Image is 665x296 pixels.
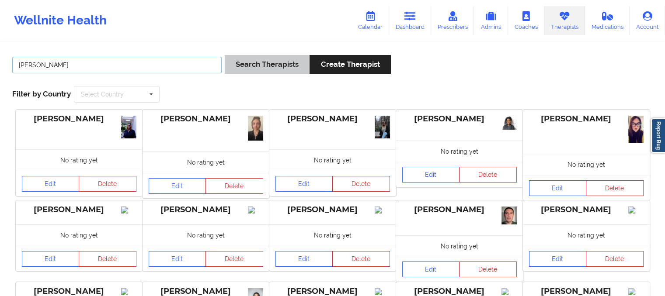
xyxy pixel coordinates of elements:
[225,55,310,74] button: Search Therapists
[459,167,517,182] button: Delete
[375,288,390,295] img: Image%2Fplaceholer-image.png
[585,6,630,35] a: Medications
[332,251,390,267] button: Delete
[149,251,206,267] a: Edit
[586,251,644,267] button: Delete
[12,57,222,73] input: Search Keywords
[529,114,644,124] div: [PERSON_NAME]
[508,6,544,35] a: Coaches
[352,6,389,35] a: Calendar
[474,6,508,35] a: Admins
[143,151,269,173] div: No rating yet
[523,224,650,246] div: No rating yet
[628,207,644,213] img: Image%2Fplaceholer-image.png
[275,176,333,192] a: Edit
[431,6,474,35] a: Prescribers
[143,224,269,246] div: No rating yet
[205,251,263,267] button: Delete
[22,251,80,267] a: Edit
[628,288,644,295] img: Image%2Fplaceholer-image.png
[459,262,517,277] button: Delete
[121,288,136,295] img: Image%2Fplaceholer-image.png
[149,114,263,124] div: [PERSON_NAME]
[149,205,263,215] div: [PERSON_NAME]
[402,262,460,277] a: Edit
[149,178,206,194] a: Edit
[22,176,80,192] a: Edit
[269,224,396,246] div: No rating yet
[269,149,396,171] div: No rating yet
[310,55,390,74] button: Create Therapist
[396,235,523,257] div: No rating yet
[121,207,136,213] img: Image%2Fplaceholer-image.png
[275,114,390,124] div: [PERSON_NAME]
[628,116,644,143] img: 26c9f11c-092e-47a4-8012-d104f115c883_IMG_0342.jpeg
[529,180,587,196] a: Edit
[375,207,390,213] img: Image%2Fplaceholer-image.png
[79,176,136,192] button: Delete
[248,116,263,141] img: 779f1f66-6c34-41fa-a567-4dd406fe5b89_IMG_7574.jpg
[16,224,143,246] div: No rating yet
[389,6,431,35] a: Dashboard
[396,141,523,162] div: No rating yet
[402,167,460,182] a: Edit
[332,176,390,192] button: Delete
[501,207,517,224] img: 9093e229-61fa-479b-8ce5-937f736cabe0_2010-04-30_15.35.16.jpeg
[529,251,587,267] a: Edit
[22,114,136,124] div: [PERSON_NAME]
[16,149,143,171] div: No rating yet
[402,205,517,215] div: [PERSON_NAME]
[12,89,71,98] span: Filter by Country
[79,251,136,267] button: Delete
[22,205,136,215] div: [PERSON_NAME]
[121,116,136,139] img: e8d9322b-87a8-4749-8894-564a7aebbd30_ARC_Headshot.JPG
[275,205,390,215] div: [PERSON_NAME]
[248,207,263,213] img: Image%2Fplaceholer-image.png
[501,288,517,295] img: Image%2Fplaceholer-image.png
[375,116,390,139] img: 0835415d-06e6-44a3-b5c1-d628e83c7203_IMG_3054.jpeg
[586,180,644,196] button: Delete
[651,118,665,153] a: Report Bug
[529,205,644,215] div: [PERSON_NAME]
[402,114,517,124] div: [PERSON_NAME]
[81,91,124,97] div: Select Country
[544,6,585,35] a: Therapists
[275,251,333,267] a: Edit
[523,154,650,175] div: No rating yet
[630,6,665,35] a: Account
[205,178,263,194] button: Delete
[501,116,517,130] img: 999d0e34-0391-4fb9-9c2f-1a2463b577ff_pho6.PNG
